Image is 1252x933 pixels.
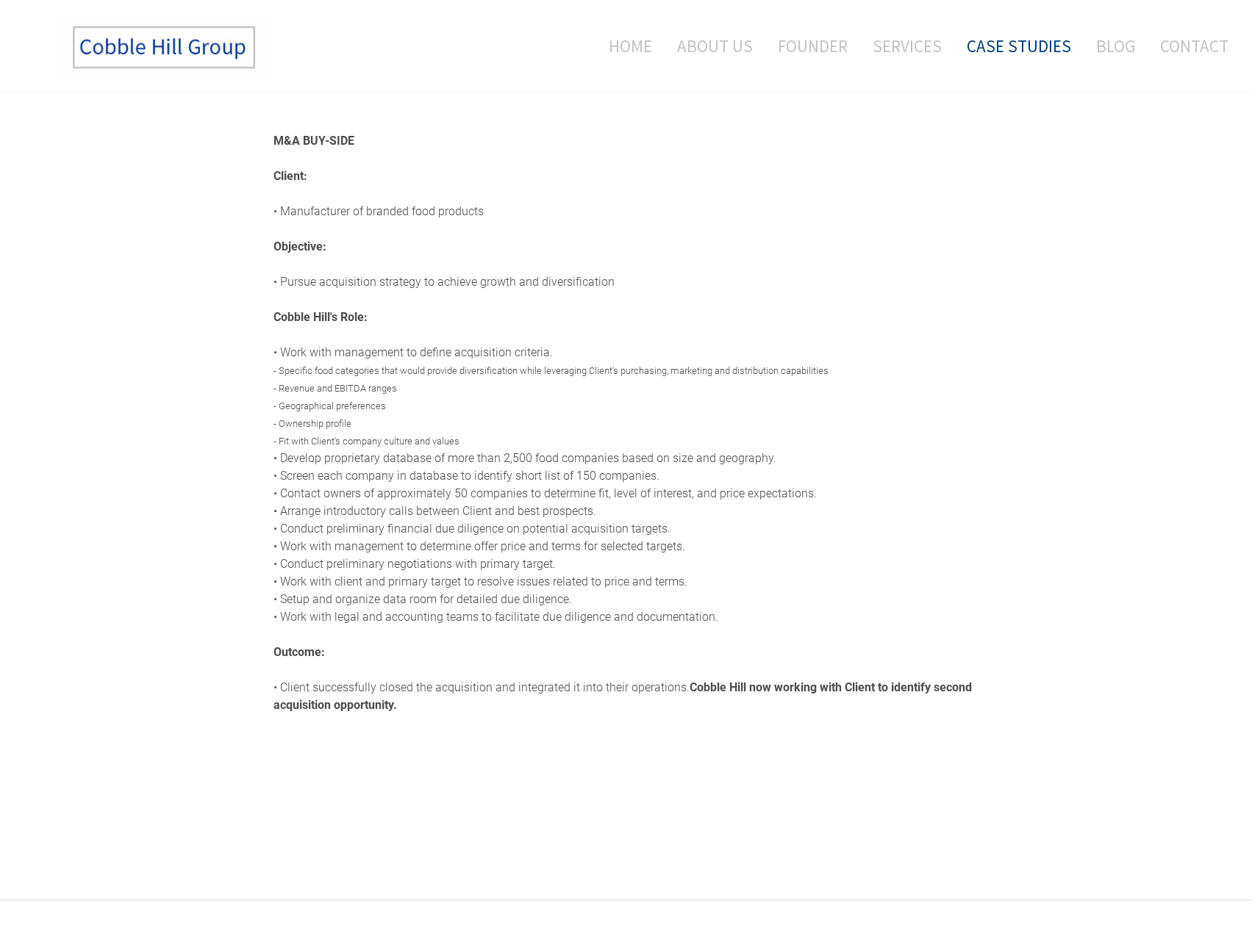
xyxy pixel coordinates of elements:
strong: Objective: [273,239,326,253]
strong: Cobble Hill's Role: [273,310,368,324]
font: - Specific food categories that would provide diversification while leveraging Client's purchasin... [273,365,829,447]
a: Services [862,15,953,76]
a: Case Studies [956,15,1082,76]
strong: Client: [273,169,307,183]
img: The Cobble Hill Group LLC [56,15,276,80]
a: About Us [666,15,764,76]
a: Home [587,15,663,76]
a: Founder [767,15,859,76]
a: Blog [1085,15,1146,76]
a: Contact [1149,15,1228,76]
strong: M&A BUY-SIDE [273,134,354,148]
strong: Outcome: [273,645,325,659]
div: ​ • Manufacturer of branded food products • Pursue acquisition strategy to achieve growth and div... [273,132,979,714]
